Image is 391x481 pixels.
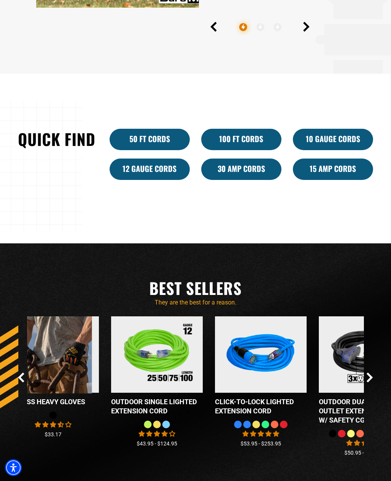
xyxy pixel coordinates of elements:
[215,397,307,416] div: Click-to-Lock Lighted Extension Cord
[111,316,203,420] a: Outdoor Single Lighted Extension Cord Outdoor Single Lighted Extension Cord
[210,22,217,32] button: Previous
[111,440,203,448] div: $43.95 - $124.95
[18,278,373,298] h2: Best Sellers
[139,430,175,437] span: 3.88 stars
[7,431,99,439] div: $33.17
[18,129,98,149] h2: Quick Find
[110,159,190,180] a: 12 Gauge Cords
[5,459,22,476] div: Accessibility Menu
[110,129,190,150] a: 50 ft cords
[7,397,99,407] div: Bad Ass HEAVY Gloves
[346,439,383,447] span: 4.80 stars
[293,129,373,150] a: 10 Gauge Cords
[201,159,281,180] a: 30 Amp Cords
[242,430,279,437] span: 4.87 stars
[367,372,373,382] button: Next Slide
[215,316,307,420] a: blue Click-to-Lock Lighted Extension Cord
[215,440,307,448] div: $53.95 - $253.95
[218,316,304,394] img: blue
[18,372,24,382] button: Previous Slide
[111,397,203,416] div: Outdoor Single Lighted Extension Cord
[303,22,310,32] button: Next
[10,316,96,394] img: Bad Ass HEAVY Gloves
[35,421,71,428] span: 3.56 stars
[18,298,373,307] p: They are the best for a reason.
[201,129,281,150] a: 100 Ft Cords
[293,159,373,180] a: 15 Amp Cords
[114,316,200,394] img: Outdoor Single Lighted Extension Cord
